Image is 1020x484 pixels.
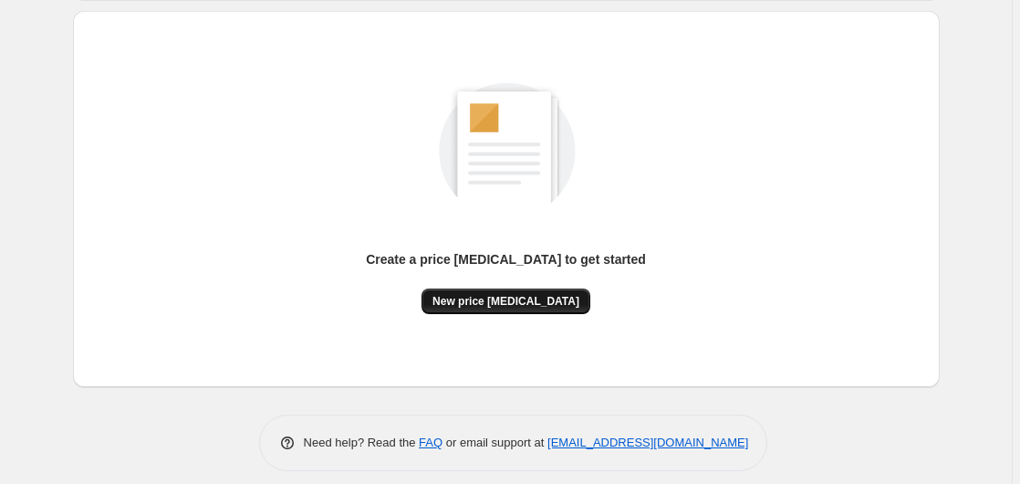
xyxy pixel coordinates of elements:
[304,436,420,449] span: Need help? Read the
[547,436,748,449] a: [EMAIL_ADDRESS][DOMAIN_NAME]
[419,436,442,449] a: FAQ
[432,294,579,309] span: New price [MEDICAL_DATA]
[422,289,590,314] button: New price [MEDICAL_DATA]
[442,436,547,449] span: or email support at
[366,250,646,268] p: Create a price [MEDICAL_DATA] to get started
